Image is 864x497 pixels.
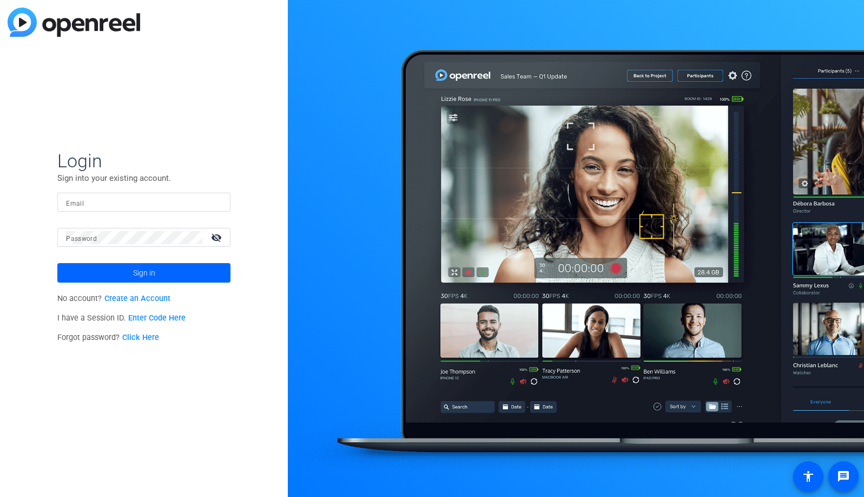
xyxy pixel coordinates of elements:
[66,196,222,209] input: Enter Email Address
[104,294,170,303] a: Create an Account
[57,294,170,303] span: No account?
[837,470,850,483] mat-icon: message
[8,8,140,37] img: blue-gradient.svg
[57,149,230,172] span: Login
[66,235,97,243] mat-label: Password
[66,200,84,207] mat-label: Email
[133,259,155,286] span: Sign in
[57,333,159,342] span: Forgot password?
[128,313,186,323] a: Enter Code Here
[122,333,159,342] a: Click Here
[57,313,186,323] span: I have a Session ID.
[205,230,230,245] mat-icon: visibility_off
[57,172,230,184] p: Sign into your existing account.
[802,470,815,483] mat-icon: accessibility
[57,263,230,283] button: Sign in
